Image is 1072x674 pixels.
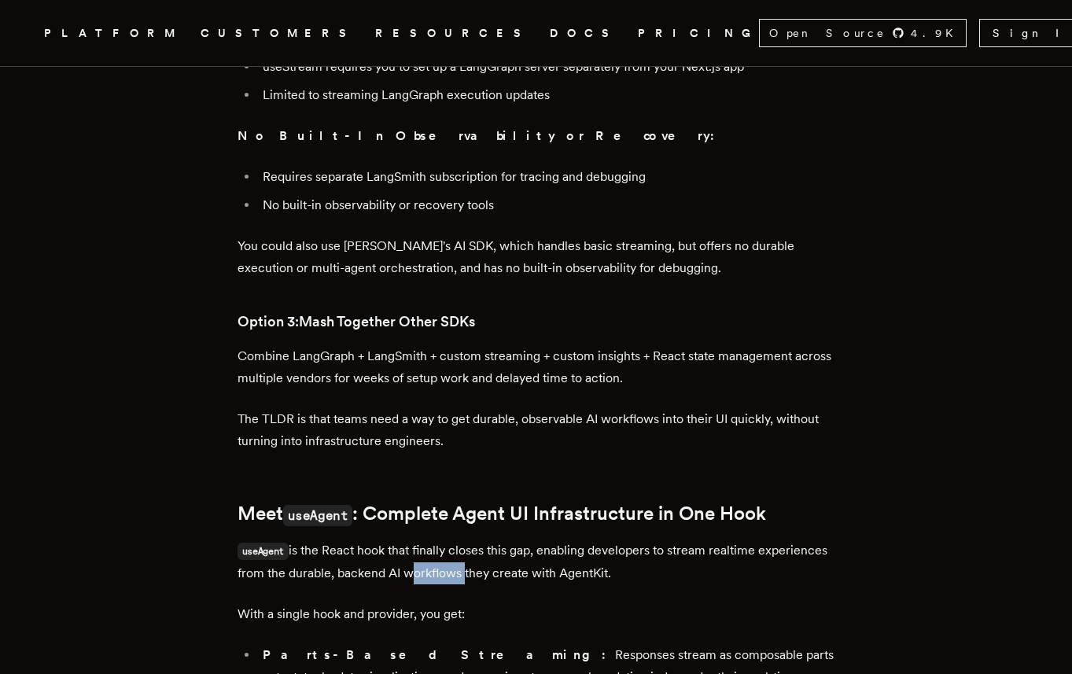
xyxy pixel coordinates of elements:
a: CUSTOMERS [201,24,356,43]
li: Limited to streaming LangGraph execution updates [258,84,835,106]
p: The TLDR is that teams need a way to get durable, observable AI workflows into their UI quickly, ... [238,408,835,452]
code: useAgent [283,505,353,526]
span: 4.9 K [911,25,963,41]
strong: No Built-In Observability or Recovery: [238,128,724,143]
li: Requires separate LangSmith subscription for tracing and debugging [258,166,835,188]
p: is the React hook that finally closes this gap, enabling developers to stream realtime experience... [238,540,835,584]
h3: Option 3: [238,311,835,333]
code: useAgent [238,543,289,560]
li: useStream requires you to set up a LangGraph server separately from your Next.js app [258,56,835,78]
h2: Meet : Complete Agent UI Infrastructure in One Hook [238,503,835,527]
span: Open Source [769,25,886,41]
a: DOCS [550,24,619,43]
strong: Parts-Based Streaming: [263,647,615,662]
button: RESOURCES [375,24,531,43]
strong: Mash Together Other SDKs [299,313,475,330]
p: You could also use [PERSON_NAME]'s AI SDK, which handles basic streaming, but offers no durable e... [238,235,835,279]
p: Combine LangGraph + LangSmith + custom streaming + custom insights + React state management acros... [238,345,835,389]
a: PRICING [638,24,759,43]
li: No built-in observability or recovery tools [258,194,835,216]
p: With a single hook and provider, you get: [238,603,835,625]
button: PLATFORM [44,24,182,43]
